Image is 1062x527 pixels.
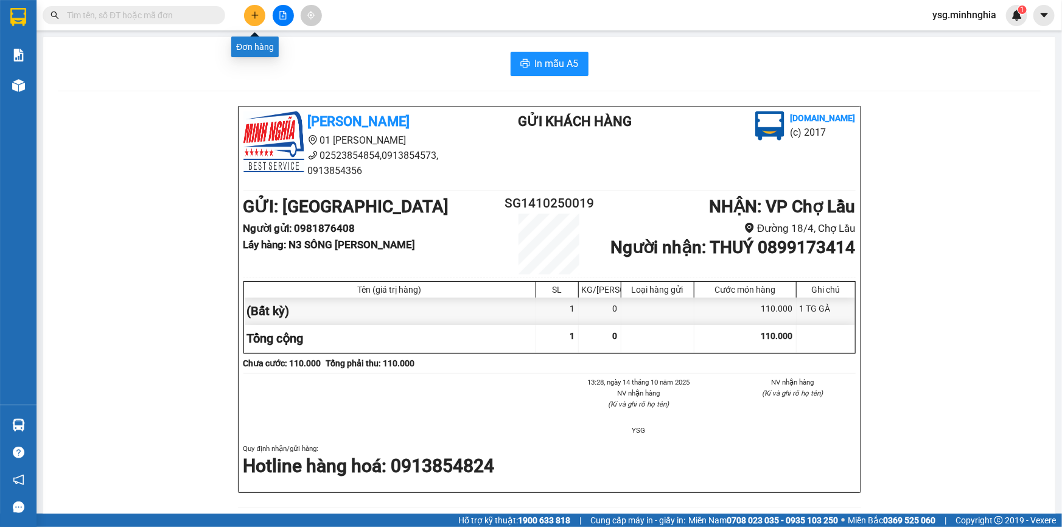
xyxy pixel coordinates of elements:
div: Quy định nhận/gửi hàng : [243,443,856,479]
b: [DOMAIN_NAME] [791,113,856,123]
li: 02523854854,0913854573, 0913854356 [243,148,470,178]
span: notification [13,474,24,486]
span: Miền Nam [688,514,838,527]
div: Tên (giá trị hàng) [247,285,533,295]
span: Hỗ trợ kỹ thuật: [458,514,570,527]
img: warehouse-icon [12,419,25,431]
b: Người gửi : 0981876408 [243,222,355,234]
div: 0 [579,298,621,325]
span: ysg.minhnghia [923,7,1006,23]
li: (c) 2017 [791,125,856,140]
li: 13:28, ngày 14 tháng 10 năm 2025 [576,377,702,388]
button: file-add [273,5,294,26]
strong: Hotline hàng hoá: 0913854824 [243,455,495,476]
li: YSG [576,425,702,436]
input: Tìm tên, số ĐT hoặc mã đơn [67,9,211,22]
li: Đường 18/4, Chợ Lầu [600,220,855,237]
span: | [945,514,946,527]
div: 110.000 [694,298,797,325]
span: plus [251,11,259,19]
span: message [13,501,24,513]
span: 1 [570,331,575,341]
i: (Kí và ghi rõ họ tên) [763,389,823,397]
strong: 0708 023 035 - 0935 103 250 [727,515,838,525]
b: Gửi khách hàng [518,114,632,129]
strong: 0369 525 060 [883,515,935,525]
b: Chưa cước : 110.000 [243,358,321,368]
div: 1 [536,298,579,325]
b: Lấy hàng : N3 SÔNG [PERSON_NAME] [243,239,416,251]
div: 1 TG GÀ [797,298,855,325]
span: 1 [1020,5,1024,14]
span: phone [308,150,318,160]
span: search [51,11,59,19]
b: GỬI : [GEOGRAPHIC_DATA] [243,197,449,217]
li: 01 [PERSON_NAME] [243,133,470,148]
h2: SG1410250019 [498,194,601,214]
li: NV nhận hàng [730,377,856,388]
span: question-circle [13,447,24,458]
span: printer [520,58,530,70]
div: Cước món hàng [697,285,793,295]
button: aim [301,5,322,26]
button: caret-down [1033,5,1055,26]
b: [PERSON_NAME] [308,114,410,129]
span: In mẫu A5 [535,56,579,71]
span: caret-down [1039,10,1050,21]
img: warehouse-icon [12,79,25,92]
li: NV nhận hàng [576,388,702,399]
div: Loại hàng gửi [624,285,691,295]
div: KG/[PERSON_NAME] [582,285,618,295]
button: printerIn mẫu A5 [511,52,589,76]
span: Miền Bắc [848,514,935,527]
div: (Bất kỳ) [244,298,536,325]
b: Tổng phải thu: 110.000 [326,358,415,368]
b: NHẬN : VP Chợ Lầu [709,197,855,217]
span: 0 [613,331,618,341]
img: logo.jpg [755,111,784,141]
i: (Kí và ghi rõ họ tên) [608,400,669,408]
span: environment [744,223,755,233]
span: ⚪️ [841,518,845,523]
span: | [579,514,581,527]
div: Ghi chú [800,285,852,295]
span: file-add [279,11,287,19]
strong: 1900 633 818 [518,515,570,525]
span: Cung cấp máy in - giấy in: [590,514,685,527]
div: SL [539,285,575,295]
span: 110.000 [761,331,793,341]
span: Tổng cộng [247,331,304,346]
img: logo-vxr [10,8,26,26]
img: solution-icon [12,49,25,61]
span: copyright [994,516,1003,525]
button: plus [244,5,265,26]
span: aim [307,11,315,19]
span: environment [308,135,318,145]
img: logo.jpg [243,111,304,172]
b: Người nhận : THUÝ 0899173414 [610,237,855,257]
img: icon-new-feature [1011,10,1022,21]
sup: 1 [1018,5,1027,14]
